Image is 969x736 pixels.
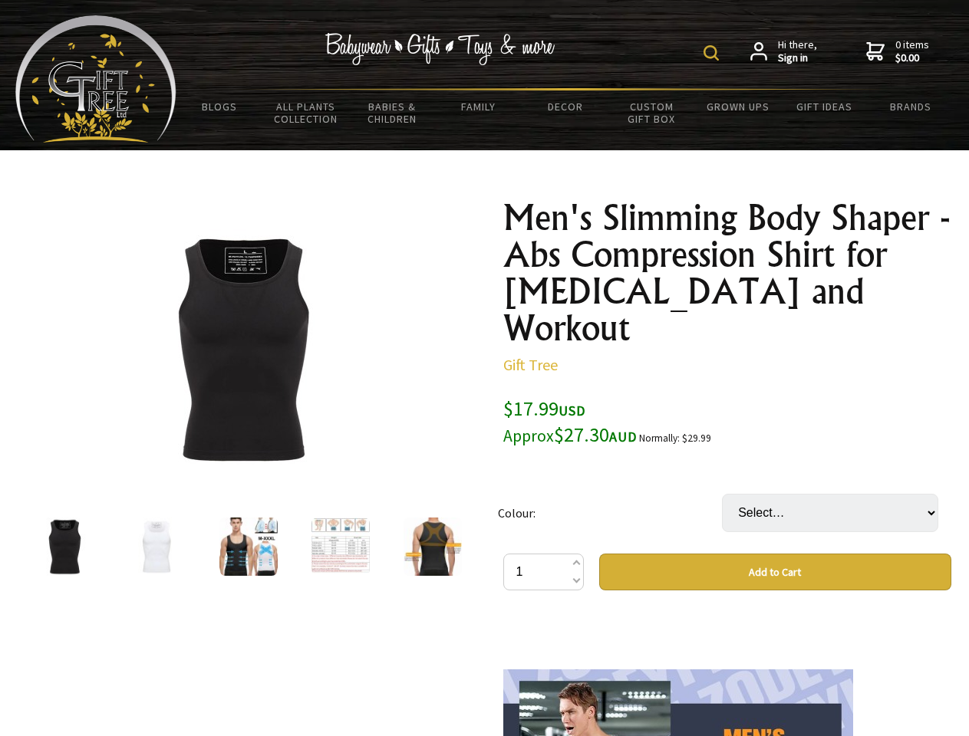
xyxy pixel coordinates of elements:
span: USD [559,402,585,419]
a: All Plants Collection [263,90,350,135]
img: product search [704,45,719,61]
strong: Sign in [778,51,817,65]
button: Add to Cart [599,554,951,590]
span: 0 items [895,38,929,65]
span: $17.99 $27.30 [503,396,637,447]
span: AUD [609,428,637,445]
a: 0 items$0.00 [866,38,929,65]
a: BLOGS [176,90,263,123]
small: Approx [503,426,554,446]
img: Men's Slimming Body Shaper - Abs Compression Shirt for Gynecomastia and Workout [35,517,94,576]
small: Normally: $29.99 [639,432,711,445]
a: Babies & Children [349,90,436,135]
a: Custom Gift Box [608,90,695,135]
img: Men's Slimming Body Shaper - Abs Compression Shirt for Gynecomastia and Workout [404,517,462,576]
a: Family [436,90,522,123]
a: Hi there,Sign in [750,38,817,65]
img: Men's Slimming Body Shaper - Abs Compression Shirt for Gynecomastia and Workout [219,517,278,576]
img: Babywear - Gifts - Toys & more [325,33,555,65]
span: Hi there, [778,38,817,65]
img: Men's Slimming Body Shaper - Abs Compression Shirt for Gynecomastia and Workout [311,517,370,576]
img: Men's Slimming Body Shaper - Abs Compression Shirt for Gynecomastia and Workout [127,517,186,576]
img: Men's Slimming Body Shaper - Abs Compression Shirt for Gynecomastia and Workout [123,229,362,468]
a: Gift Ideas [781,90,868,123]
a: Brands [868,90,954,123]
a: Grown Ups [694,90,781,123]
a: Gift Tree [503,355,558,374]
strong: $0.00 [895,51,929,65]
td: Colour: [498,472,722,554]
img: Babyware - Gifts - Toys and more... [15,15,176,143]
a: Decor [522,90,608,123]
h1: Men's Slimming Body Shaper - Abs Compression Shirt for [MEDICAL_DATA] and Workout [503,199,951,347]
